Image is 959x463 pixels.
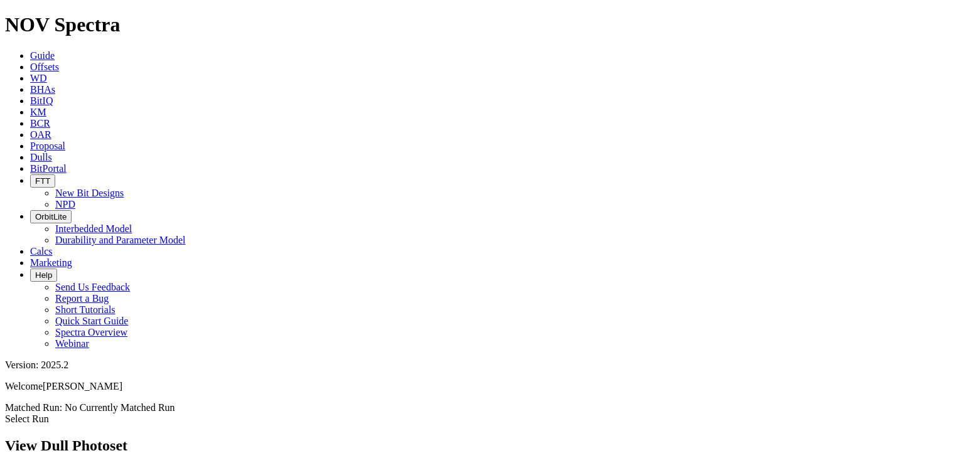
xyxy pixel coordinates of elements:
[35,212,67,221] span: OrbitLite
[30,174,55,188] button: FTT
[30,163,67,174] a: BitPortal
[30,246,53,257] a: Calcs
[5,402,62,413] span: Matched Run:
[55,188,124,198] a: New Bit Designs
[30,210,72,223] button: OrbitLite
[5,359,954,371] div: Version: 2025.2
[55,199,75,210] a: NPD
[30,107,46,117] a: KM
[35,176,50,186] span: FTT
[30,129,51,140] a: OAR
[30,141,65,151] a: Proposal
[43,381,122,391] span: [PERSON_NAME]
[30,269,57,282] button: Help
[55,223,132,234] a: Interbedded Model
[30,257,72,268] a: Marketing
[65,402,175,413] span: No Currently Matched Run
[55,338,89,349] a: Webinar
[55,293,109,304] a: Report a Bug
[55,327,127,338] a: Spectra Overview
[55,304,115,315] a: Short Tutorials
[5,13,954,36] h1: NOV Spectra
[30,118,50,129] a: BCR
[30,152,52,162] a: Dulls
[5,381,954,392] p: Welcome
[55,316,128,326] a: Quick Start Guide
[55,235,186,245] a: Durability and Parameter Model
[30,61,59,72] a: Offsets
[30,50,55,61] a: Guide
[55,282,130,292] a: Send Us Feedback
[5,437,954,454] h2: View Dull Photoset
[30,84,55,95] a: BHAs
[30,73,47,83] a: WD
[30,95,53,106] a: BitIQ
[5,413,49,424] a: Select Run
[35,270,52,280] span: Help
